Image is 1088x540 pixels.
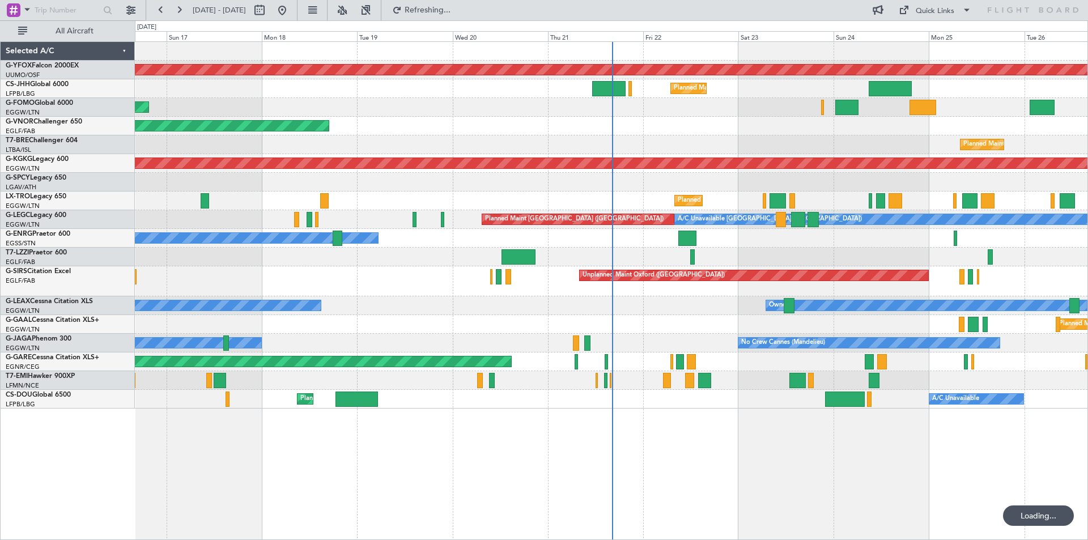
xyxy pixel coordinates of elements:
[6,81,30,88] span: CS-JHH
[893,1,977,19] button: Quick Links
[453,31,548,41] div: Wed 20
[193,5,246,15] span: [DATE] - [DATE]
[6,400,35,409] a: LFPB/LBG
[6,175,30,181] span: G-SPCY
[6,137,29,144] span: T7-BRE
[929,31,1024,41] div: Mon 25
[6,164,40,173] a: EGGW/LTN
[6,249,29,256] span: T7-LZZI
[6,108,40,117] a: EGGW/LTN
[6,62,32,69] span: G-YFOX
[6,118,33,125] span: G-VNOR
[916,6,954,17] div: Quick Links
[167,31,262,41] div: Sun 17
[6,258,35,266] a: EGLF/FAB
[387,1,455,19] button: Refreshing...
[6,277,35,285] a: EGLF/FAB
[6,62,79,69] a: G-YFOXFalcon 2000EX
[6,146,31,154] a: LTBA/ISL
[29,27,120,35] span: All Aircraft
[6,373,75,380] a: T7-EMIHawker 900XP
[932,390,979,407] div: A/C Unavailable
[485,211,664,228] div: Planned Maint [GEOGRAPHIC_DATA] ([GEOGRAPHIC_DATA])
[6,249,67,256] a: T7-LZZIPraetor 600
[6,354,32,361] span: G-GARE
[6,183,36,192] a: LGAV/ATH
[1003,505,1074,526] div: Loading...
[6,392,32,398] span: CS-DOU
[6,317,99,324] a: G-GAALCessna Citation XLS+
[6,335,32,342] span: G-JAGA
[357,31,452,41] div: Tue 19
[6,298,30,305] span: G-LEAX
[35,2,100,19] input: Trip Number
[6,156,32,163] span: G-KGKG
[6,71,40,79] a: UUMO/OSF
[6,193,66,200] a: LX-TROLegacy 650
[6,231,70,237] a: G-ENRGPraetor 600
[6,100,73,107] a: G-FOMOGlobal 6000
[741,334,825,351] div: No Crew Cannes (Mandelieu)
[6,268,27,275] span: G-SIRS
[6,298,93,305] a: G-LEAXCessna Citation XLS
[643,31,738,41] div: Fri 22
[300,390,479,407] div: Planned Maint [GEOGRAPHIC_DATA] ([GEOGRAPHIC_DATA])
[583,267,725,284] div: Unplanned Maint Oxford ([GEOGRAPHIC_DATA])
[6,193,30,200] span: LX-TRO
[548,31,643,41] div: Thu 21
[6,363,40,371] a: EGNR/CEG
[6,156,69,163] a: G-KGKGLegacy 600
[6,212,66,219] a: G-LEGCLegacy 600
[6,344,40,352] a: EGGW/LTN
[769,297,788,314] div: Owner
[6,231,32,237] span: G-ENRG
[6,268,71,275] a: G-SIRSCitation Excel
[6,137,78,144] a: T7-BREChallenger 604
[6,81,69,88] a: CS-JHHGlobal 6000
[6,90,35,98] a: LFPB/LBG
[404,6,452,14] span: Refreshing...
[6,335,71,342] a: G-JAGAPhenom 300
[6,373,28,380] span: T7-EMI
[834,31,929,41] div: Sun 24
[6,239,36,248] a: EGSS/STN
[6,354,99,361] a: G-GARECessna Citation XLS+
[738,31,834,41] div: Sat 23
[6,175,66,181] a: G-SPCYLegacy 650
[12,22,123,40] button: All Aircraft
[6,381,39,390] a: LFMN/NCE
[6,307,40,315] a: EGGW/LTN
[6,220,40,229] a: EGGW/LTN
[678,211,862,228] div: A/C Unavailable [GEOGRAPHIC_DATA] ([GEOGRAPHIC_DATA])
[6,118,82,125] a: G-VNORChallenger 650
[6,212,30,219] span: G-LEGC
[6,127,35,135] a: EGLF/FAB
[674,80,852,97] div: Planned Maint [GEOGRAPHIC_DATA] ([GEOGRAPHIC_DATA])
[262,31,357,41] div: Mon 18
[6,100,35,107] span: G-FOMO
[6,325,40,334] a: EGGW/LTN
[678,192,856,209] div: Planned Maint [GEOGRAPHIC_DATA] ([GEOGRAPHIC_DATA])
[137,23,156,32] div: [DATE]
[6,392,71,398] a: CS-DOUGlobal 6500
[6,317,32,324] span: G-GAAL
[6,202,40,210] a: EGGW/LTN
